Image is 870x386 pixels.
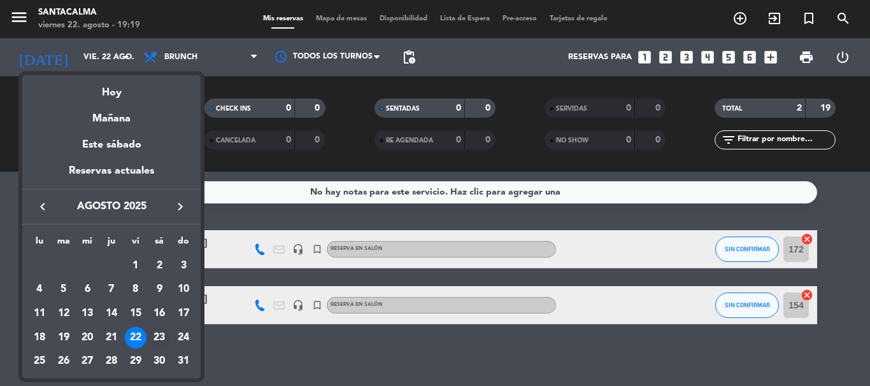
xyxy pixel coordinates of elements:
button: keyboard_arrow_right [169,198,192,215]
td: 11 de agosto de 2025 [27,301,52,326]
th: martes [52,234,76,254]
div: 14 [101,303,122,324]
div: 11 [29,303,50,324]
td: 7 de agosto de 2025 [99,278,124,302]
div: 10 [173,279,194,300]
td: 5 de agosto de 2025 [52,278,76,302]
td: 26 de agosto de 2025 [52,350,76,374]
div: 30 [148,351,170,373]
div: 13 [76,303,98,324]
div: 18 [29,327,50,348]
div: 31 [173,351,194,373]
td: 16 de agosto de 2025 [148,301,172,326]
td: 23 de agosto de 2025 [148,326,172,350]
div: 27 [76,351,98,373]
div: 21 [101,327,122,348]
div: 15 [125,303,146,324]
div: 12 [53,303,75,324]
td: 8 de agosto de 2025 [124,278,148,302]
div: 28 [101,351,122,373]
td: 9 de agosto de 2025 [148,278,172,302]
div: 9 [148,279,170,300]
td: 30 de agosto de 2025 [148,350,172,374]
td: 28 de agosto de 2025 [99,350,124,374]
td: 1 de agosto de 2025 [124,254,148,278]
button: keyboard_arrow_left [31,198,54,215]
td: 22 de agosto de 2025 [124,326,148,350]
div: 26 [53,351,75,373]
td: 10 de agosto de 2025 [171,278,196,302]
td: 12 de agosto de 2025 [52,301,76,326]
th: viernes [124,234,148,254]
div: 23 [148,327,170,348]
div: 24 [173,327,194,348]
td: 24 de agosto de 2025 [171,326,196,350]
span: agosto 2025 [54,198,169,215]
div: 1 [125,255,146,277]
td: 17 de agosto de 2025 [171,301,196,326]
div: 5 [53,279,75,300]
td: 31 de agosto de 2025 [171,350,196,374]
div: Mañana [22,101,201,127]
td: 3 de agosto de 2025 [171,254,196,278]
td: 20 de agosto de 2025 [75,326,99,350]
td: 18 de agosto de 2025 [27,326,52,350]
th: miércoles [75,234,99,254]
td: 25 de agosto de 2025 [27,350,52,374]
th: domingo [171,234,196,254]
div: 20 [76,327,98,348]
div: 17 [173,303,194,324]
div: 2 [148,255,170,277]
div: Este sábado [22,127,201,163]
td: 15 de agosto de 2025 [124,301,148,326]
td: 14 de agosto de 2025 [99,301,124,326]
div: 7 [101,279,122,300]
th: lunes [27,234,52,254]
th: sábado [148,234,172,254]
div: 16 [148,303,170,324]
td: 19 de agosto de 2025 [52,326,76,350]
th: jueves [99,234,124,254]
td: AGO. [27,254,124,278]
div: Reservas actuales [22,163,201,189]
div: 25 [29,351,50,373]
div: 22 [125,327,146,348]
div: 8 [125,279,146,300]
td: 13 de agosto de 2025 [75,301,99,326]
i: keyboard_arrow_left [35,199,50,214]
td: 27 de agosto de 2025 [75,350,99,374]
div: 4 [29,279,50,300]
td: 29 de agosto de 2025 [124,350,148,374]
div: 6 [76,279,98,300]
i: keyboard_arrow_right [173,199,188,214]
td: 2 de agosto de 2025 [148,254,172,278]
div: Hoy [22,75,201,101]
td: 21 de agosto de 2025 [99,326,124,350]
div: 29 [125,351,146,373]
td: 4 de agosto de 2025 [27,278,52,302]
div: 3 [173,255,194,277]
div: 19 [53,327,75,348]
td: 6 de agosto de 2025 [75,278,99,302]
